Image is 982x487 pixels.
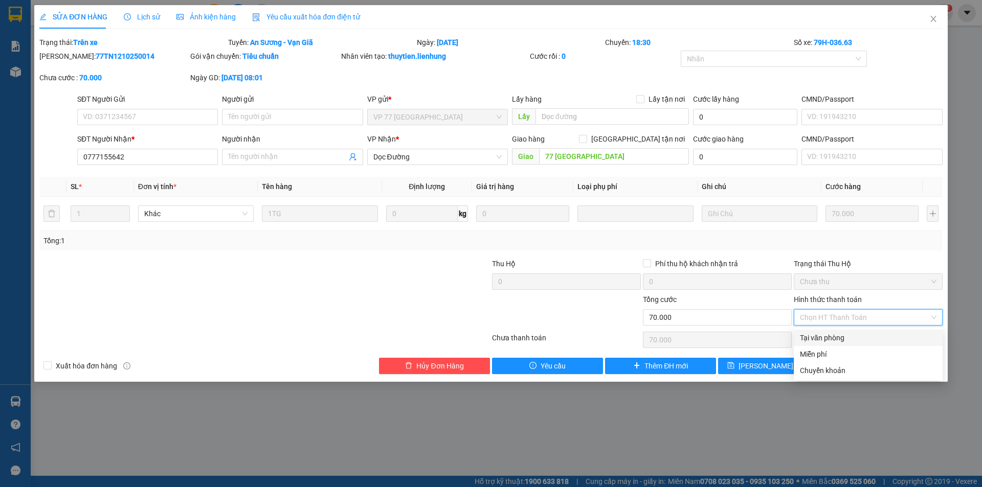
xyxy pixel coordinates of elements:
input: Ghi Chú [702,205,817,222]
span: Lấy tận nơi [644,94,689,105]
b: [DATE] 08:01 [221,74,263,82]
div: Trạng thái: [38,37,227,48]
label: Hình thức thanh toán [794,295,862,304]
b: An Sương - Vạn Giã [250,38,313,47]
th: Ghi chú [698,177,821,197]
input: Cước giao hàng [693,149,797,165]
span: kg [458,205,468,222]
button: Close [919,5,948,34]
span: SL [71,182,79,191]
div: Ngày: [416,37,605,48]
div: Tuyến: [227,37,416,48]
div: Chưa thanh toán [491,332,642,350]
b: 70.000 [79,74,102,82]
span: Dọc Đường [373,149,502,165]
b: thuytien.lienhung [388,52,446,60]
span: VP Nhận [367,135,396,143]
span: exclamation-circle [529,362,537,370]
img: icon [252,13,260,21]
button: deleteHủy Đơn Hàng [379,358,490,374]
span: Yêu cầu [541,360,566,372]
span: edit [39,13,47,20]
div: Chưa cước : [39,72,188,83]
b: 77TN1210250014 [96,52,154,60]
b: 18:30 [632,38,651,47]
span: VP 77 Thái Nguyên [373,109,502,125]
b: [DATE] [437,38,458,47]
b: Trên xe [73,38,98,47]
span: Giao hàng [512,135,545,143]
div: Người nhận [222,133,363,145]
b: 0 [562,52,566,60]
div: Nhân viên tạo: [341,51,528,62]
div: Cước rồi : [530,51,679,62]
button: plusThêm ĐH mới [605,358,716,374]
span: info-circle [123,362,130,369]
div: Trạng thái Thu Hộ [794,258,943,269]
button: delete [43,205,60,222]
div: Tại văn phòng [800,332,936,343]
span: [GEOGRAPHIC_DATA] tận nơi [587,133,689,145]
span: Ảnh kiện hàng [176,13,236,21]
span: Đơn vị tính [138,182,176,191]
b: Tiêu chuẩn [242,52,279,60]
span: clock-circle [124,13,131,20]
div: Người gửi [222,94,363,105]
input: 0 [476,205,569,222]
span: Hủy Đơn Hàng [416,360,463,372]
div: VP gửi [367,94,508,105]
span: Xuất hóa đơn hàng [52,360,121,372]
div: CMND/Passport [801,94,942,105]
span: picture [176,13,184,20]
div: Chuyến: [604,37,793,48]
div: Miễn phí [800,349,936,360]
span: plus [633,362,640,370]
span: Thu Hộ [492,260,516,268]
span: Khác [144,206,248,221]
span: Chọn HT Thanh Toán [800,310,936,325]
span: Tên hàng [262,182,292,191]
span: close [929,15,938,23]
input: 0 [825,205,919,222]
span: user-add [349,153,357,161]
div: Chuyển khoản [800,365,936,376]
span: Tổng cước [643,295,677,304]
span: Yêu cầu xuất hóa đơn điện tử [252,13,360,21]
input: VD: Bàn, Ghế [262,205,377,222]
span: delete [405,362,412,370]
span: Chưa thu [800,274,936,289]
button: plus [927,205,938,222]
div: [PERSON_NAME]: [39,51,188,62]
span: Lịch sử [124,13,160,21]
label: Cước giao hàng [693,135,744,143]
div: Tổng: 1 [43,235,379,246]
span: Phí thu hộ khách nhận trả [651,258,742,269]
input: Dọc đường [539,148,689,165]
span: Giao [512,148,539,165]
span: Giá trị hàng [476,182,514,191]
input: Dọc đường [535,108,689,125]
span: Thêm ĐH mới [644,360,688,372]
div: SĐT Người Gửi [77,94,218,105]
div: Ngày GD: [190,72,339,83]
span: Cước hàng [825,182,861,191]
span: SỬA ĐƠN HÀNG [39,13,107,21]
span: Định lượng [409,182,445,191]
button: exclamation-circleYêu cầu [492,358,603,374]
button: save[PERSON_NAME] thay đổi [718,358,829,374]
span: save [727,362,734,370]
label: Cước lấy hàng [693,95,739,103]
div: Gói vận chuyển: [190,51,339,62]
div: SĐT Người Nhận [77,133,218,145]
span: Lấy hàng [512,95,542,103]
span: Lấy [512,108,535,125]
input: Cước lấy hàng [693,109,797,125]
div: CMND/Passport [801,133,942,145]
div: Số xe: [793,37,944,48]
span: [PERSON_NAME] thay đổi [739,360,820,372]
b: 79H-036.63 [814,38,852,47]
th: Loại phụ phí [573,177,697,197]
